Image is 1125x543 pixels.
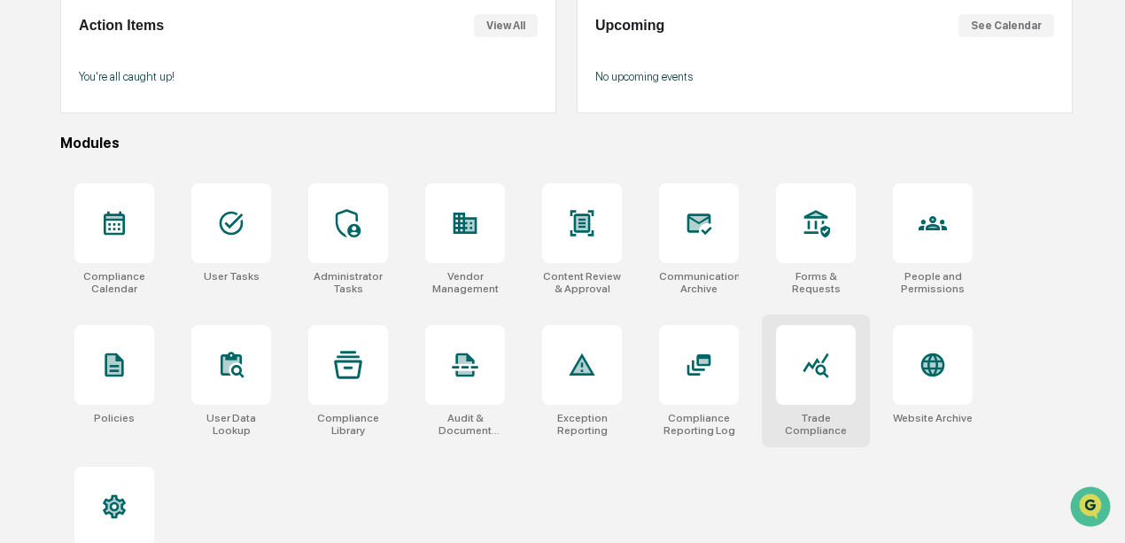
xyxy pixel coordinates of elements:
[425,412,505,437] div: Audit & Document Logs
[35,396,114,414] span: Preclearance
[18,71,322,99] p: How can we help?
[55,322,144,337] span: [PERSON_NAME]
[79,70,538,83] p: You're all caught up!
[176,412,214,425] span: Pylon
[958,14,1054,37] button: See Calendar
[125,411,214,425] a: Powered byPylon
[37,169,69,201] img: 1751574470498-79e402a7-3db9-40a0-906f-966fe37d0ed6
[157,322,193,337] span: [DATE]
[35,323,50,337] img: 1746055101610-c473b297-6a78-478c-a979-82029cc54cd1
[659,412,739,437] div: Compliance Reporting Log
[74,270,154,295] div: Compliance Calendar
[474,14,538,37] button: View All
[18,169,50,201] img: 1746055101610-c473b297-6a78-478c-a979-82029cc54cd1
[308,412,388,437] div: Compliance Library
[776,412,856,437] div: Trade Compliance
[18,230,119,244] div: Past conversations
[893,412,973,424] div: Website Archive
[425,270,505,295] div: Vendor Management
[18,258,46,286] img: Mark Michael Astarita
[893,270,973,295] div: People and Permissions
[94,412,135,424] div: Policies
[776,270,856,295] div: Forms & Requests
[60,135,1073,151] div: Modules
[128,398,143,412] div: 🗄️
[146,396,220,414] span: Attestations
[18,18,53,53] img: Greenboard
[191,412,271,437] div: User Data Lookup
[121,389,227,421] a: 🗄️Attestations
[79,18,164,34] h2: Action Items
[1068,485,1116,532] iframe: Open customer support
[204,270,260,283] div: User Tasks
[18,398,32,412] div: 🖐️
[80,187,244,201] div: We're available if you need us!
[595,70,1054,83] p: No upcoming events
[542,270,622,295] div: Content Review & Approval
[80,169,291,187] div: Start new chat
[275,227,322,248] button: See all
[55,275,144,289] span: [PERSON_NAME]
[18,306,46,334] img: Jack Rasmussen
[659,270,739,295] div: Communications Archive
[147,275,153,289] span: •
[11,389,121,421] a: 🖐️Preclearance
[301,175,322,196] button: Start new chat
[542,412,622,437] div: Exception Reporting
[157,275,193,289] span: [DATE]
[147,322,153,337] span: •
[595,18,664,34] h2: Upcoming
[308,270,388,295] div: Administrator Tasks
[35,275,50,290] img: 1746055101610-c473b297-6a78-478c-a979-82029cc54cd1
